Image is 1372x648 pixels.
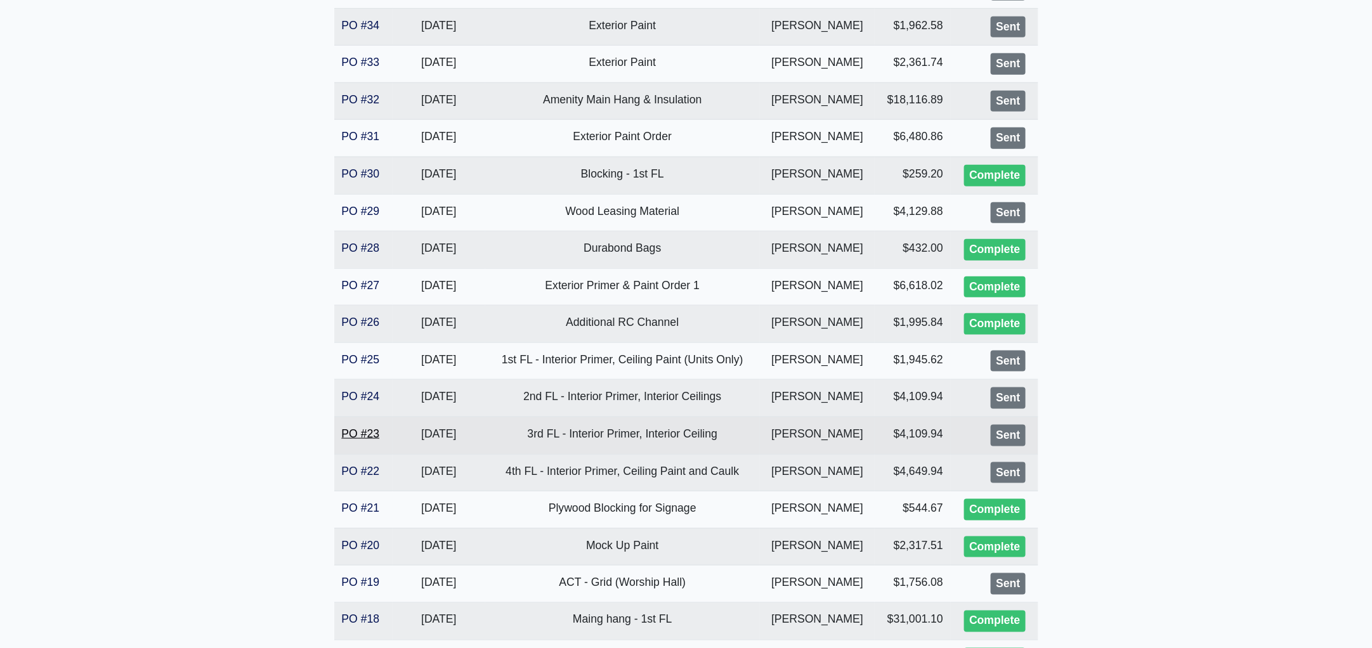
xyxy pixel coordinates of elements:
td: [DATE] [393,157,485,194]
a: PO #20 [342,539,380,552]
td: Blocking - 1st FL [485,157,761,194]
td: [PERSON_NAME] [760,603,875,640]
td: [PERSON_NAME] [760,194,875,231]
td: $18,116.89 [875,82,951,120]
a: PO #34 [342,19,380,32]
td: [DATE] [393,231,485,269]
td: Wood Leasing Material [485,194,761,231]
a: PO #18 [342,613,380,626]
a: PO #33 [342,56,380,68]
td: $259.20 [875,157,951,194]
div: Sent [991,387,1025,409]
td: $4,649.94 [875,454,951,491]
td: $1,995.84 [875,306,951,343]
td: [DATE] [393,82,485,120]
td: Exterior Paint Order [485,120,761,157]
div: Sent [991,127,1025,149]
a: PO #21 [342,502,380,514]
td: [DATE] [393,603,485,640]
a: PO #27 [342,279,380,292]
div: Complete [964,611,1025,632]
td: $31,001.10 [875,603,951,640]
td: 1st FL - Interior Primer, Ceiling Paint (Units Only) [485,342,761,380]
td: [DATE] [393,528,485,566]
div: Sent [991,91,1025,112]
td: $6,480.86 [875,120,951,157]
td: Amenity Main Hang & Insulation [485,82,761,120]
td: [PERSON_NAME] [760,491,875,529]
td: [DATE] [393,566,485,603]
td: [DATE] [393,46,485,83]
a: PO #25 [342,353,380,366]
td: [DATE] [393,268,485,306]
td: [DATE] [393,417,485,455]
a: PO #22 [342,465,380,477]
td: [DATE] [393,194,485,231]
td: [PERSON_NAME] [760,46,875,83]
td: $4,109.94 [875,417,951,455]
td: Plywood Blocking for Signage [485,491,761,529]
td: $1,756.08 [875,566,951,603]
td: Mock Up Paint [485,528,761,566]
div: Complete [964,499,1025,521]
div: Sent [991,425,1025,446]
a: PO #32 [342,93,380,106]
td: $432.00 [875,231,951,269]
td: $1,945.62 [875,342,951,380]
td: Exterior Paint [485,46,761,83]
td: [DATE] [393,454,485,491]
td: [PERSON_NAME] [760,82,875,120]
td: [DATE] [393,380,485,417]
div: Complete [964,276,1025,298]
td: [DATE] [393,491,485,529]
td: [DATE] [393,8,485,46]
div: Sent [991,16,1025,38]
td: [PERSON_NAME] [760,268,875,306]
td: 4th FL - Interior Primer, Ceiling Paint and Caulk [485,454,761,491]
td: Durabond Bags [485,231,761,269]
td: [DATE] [393,342,485,380]
td: 2nd FL - Interior Primer, Interior Ceilings [485,380,761,417]
td: [PERSON_NAME] [760,231,875,269]
a: PO #29 [342,205,380,217]
td: Exterior Paint [485,8,761,46]
a: PO #30 [342,167,380,180]
td: $1,962.58 [875,8,951,46]
td: [PERSON_NAME] [760,306,875,343]
td: $544.67 [875,491,951,529]
td: ACT - Grid (Worship Hall) [485,566,761,603]
td: [DATE] [393,120,485,157]
td: [PERSON_NAME] [760,157,875,194]
td: [PERSON_NAME] [760,8,875,46]
td: [PERSON_NAME] [760,454,875,491]
td: [PERSON_NAME] [760,417,875,455]
td: [PERSON_NAME] [760,566,875,603]
td: Maing hang - 1st FL [485,603,761,640]
td: $2,317.51 [875,528,951,566]
div: Complete [964,165,1025,186]
td: [PERSON_NAME] [760,528,875,566]
td: $2,361.74 [875,46,951,83]
div: Sent [991,202,1025,224]
a: PO #31 [342,130,380,143]
td: 3rd FL - Interior Primer, Interior Ceiling [485,417,761,455]
td: Exterior Primer & Paint Order 1 [485,268,761,306]
div: Sent [991,462,1025,484]
td: $6,618.02 [875,268,951,306]
td: Additional RC Channel [485,306,761,343]
div: Sent [991,573,1025,595]
a: PO #19 [342,576,380,588]
a: PO #24 [342,390,380,403]
td: [DATE] [393,306,485,343]
td: $4,129.88 [875,194,951,231]
div: Complete [964,313,1025,335]
div: Sent [991,53,1025,75]
div: Complete [964,239,1025,261]
td: [PERSON_NAME] [760,120,875,157]
td: [PERSON_NAME] [760,380,875,417]
td: [PERSON_NAME] [760,342,875,380]
a: PO #28 [342,242,380,254]
td: $4,109.94 [875,380,951,417]
a: PO #26 [342,316,380,328]
a: PO #23 [342,427,380,440]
